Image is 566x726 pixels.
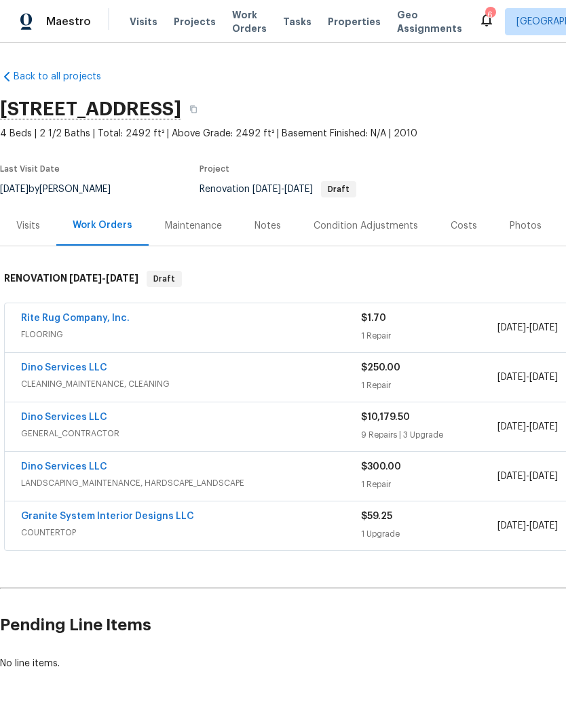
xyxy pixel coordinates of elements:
[21,328,361,341] span: FLOORING
[16,219,40,233] div: Visits
[361,329,497,343] div: 1 Repair
[361,428,497,442] div: 9 Repairs | 3 Upgrade
[200,185,356,194] span: Renovation
[361,413,410,422] span: $10,179.50
[69,273,138,283] span: -
[252,185,313,194] span: -
[497,472,526,481] span: [DATE]
[21,427,361,440] span: GENERAL_CONTRACTOR
[529,422,558,432] span: [DATE]
[497,321,558,335] span: -
[21,462,107,472] a: Dino Services LLC
[529,472,558,481] span: [DATE]
[497,519,558,533] span: -
[361,313,386,323] span: $1.70
[328,15,381,28] span: Properties
[21,413,107,422] a: Dino Services LLC
[529,323,558,332] span: [DATE]
[322,185,355,193] span: Draft
[165,219,222,233] div: Maintenance
[451,219,477,233] div: Costs
[497,372,526,382] span: [DATE]
[148,272,181,286] span: Draft
[4,271,138,287] h6: RENOVATION
[130,15,157,28] span: Visits
[21,526,361,539] span: COUNTERTOP
[21,512,194,521] a: Granite System Interior Designs LLC
[21,313,130,323] a: Rite Rug Company, Inc.
[529,372,558,382] span: [DATE]
[361,527,497,541] div: 1 Upgrade
[361,512,392,521] span: $59.25
[361,363,400,372] span: $250.00
[361,478,497,491] div: 1 Repair
[284,185,313,194] span: [DATE]
[497,323,526,332] span: [DATE]
[106,273,138,283] span: [DATE]
[73,218,132,232] div: Work Orders
[254,219,281,233] div: Notes
[69,273,102,283] span: [DATE]
[232,8,267,35] span: Work Orders
[510,219,542,233] div: Photos
[361,379,497,392] div: 1 Repair
[200,165,229,173] span: Project
[314,219,418,233] div: Condition Adjustments
[497,422,526,432] span: [DATE]
[485,8,495,22] div: 6
[21,476,361,490] span: LANDSCAPING_MAINTENANCE, HARDSCAPE_LANDSCAPE
[361,462,401,472] span: $300.00
[181,97,206,121] button: Copy Address
[397,8,462,35] span: Geo Assignments
[46,15,91,28] span: Maestro
[174,15,216,28] span: Projects
[497,470,558,483] span: -
[252,185,281,194] span: [DATE]
[21,363,107,372] a: Dino Services LLC
[497,370,558,384] span: -
[283,17,312,26] span: Tasks
[21,377,361,391] span: CLEANING_MAINTENANCE, CLEANING
[529,521,558,531] span: [DATE]
[497,420,558,434] span: -
[497,521,526,531] span: [DATE]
